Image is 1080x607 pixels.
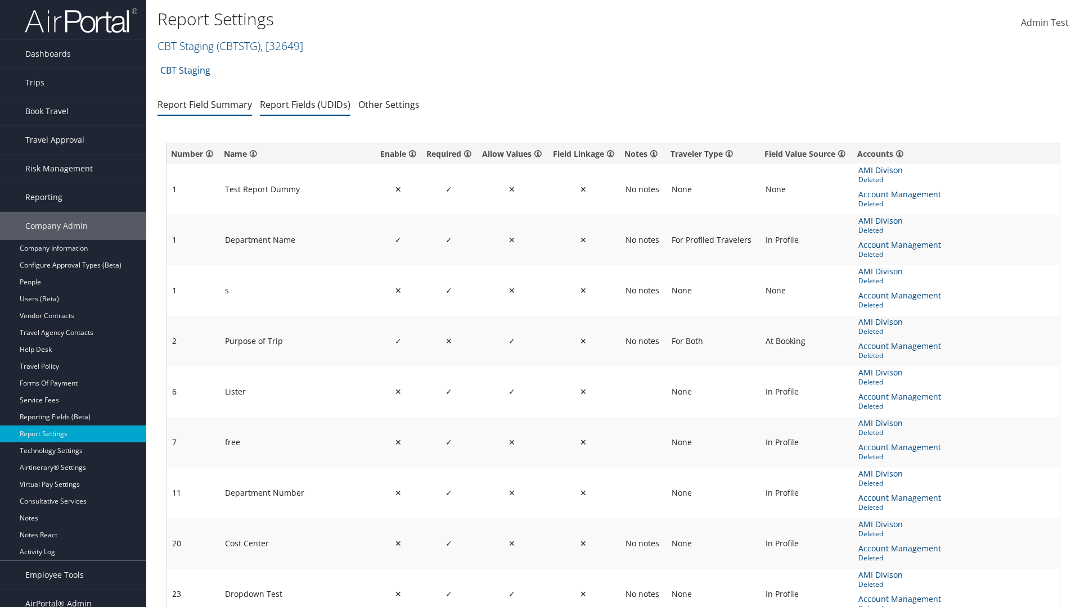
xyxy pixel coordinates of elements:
span: ( CBTSTG ) [217,38,260,53]
span: Company Admin [25,212,88,240]
span: Reporting [25,183,62,211]
a: Report Field Summary [157,98,252,111]
span: Deleted [858,249,959,260]
span: ✕ [580,285,587,296]
span: No notes [625,184,659,194]
img: airportal-logo.png [25,7,137,34]
span: Deleted [858,225,924,235]
td: In Profile [760,417,853,468]
span: ✓ [445,437,452,447]
td: None [666,164,760,215]
span: Deleted [858,528,924,539]
td: 1 [166,164,219,215]
span: ✓ [508,588,515,599]
span: ✕ [395,538,402,549]
span: ✕ [395,487,402,498]
span: ✓ [445,588,452,599]
div: Free form text displaying here provides instructions explaining Reporting Field Linkage (see Repo... [624,148,661,160]
a: Other Settings [358,98,420,111]
td: None [666,417,760,468]
td: In Profile [760,366,853,417]
span: No notes [625,235,659,245]
span: ✕ [508,234,515,245]
span: ✕ [580,437,587,447]
span: Account Management [858,340,943,352]
span: Account Management [858,593,943,605]
td: None [666,518,760,569]
div: Displays all accounts who use the specific Report Field. [857,148,1056,160]
span: Account Management [858,391,943,403]
td: 6 [166,366,219,417]
a: CBT Staging [160,59,210,81]
span: Deleted [858,275,924,286]
span: AMI Divison [858,468,905,480]
span: ✓ [445,285,452,296]
span: ✕ [508,437,515,447]
span: ✓ [508,386,515,397]
span: Airtin Test [858,212,899,225]
a: CBT Staging [157,38,303,53]
span: AMI Divison [858,316,905,328]
td: 20 [166,518,219,569]
td: None [760,265,853,316]
span: Deleted [858,502,959,513]
td: 1 [166,215,219,265]
span: Deleted [858,478,924,488]
td: Department Number [219,468,375,518]
span: ✓ [395,336,402,346]
td: Lister [219,366,375,417]
td: 7 [166,417,219,468]
span: ✕ [508,285,515,296]
span: AMI Divison [858,417,905,429]
td: None [760,164,853,215]
span: ✕ [580,487,587,498]
td: Purpose of Trip [219,316,375,366]
span: , [ 32649 ] [260,38,303,53]
span: ✕ [508,487,515,498]
span: AMI Divison [858,265,905,278]
td: 11 [166,468,219,518]
div: ✔ indicates the toggle is On and values and the Customer has a set of values they want loaded for... [481,148,543,160]
td: None [666,366,760,417]
div: ✔ indicates the toggle is On and the Customer requires a value for the Reporting Field and it mus... [426,148,472,160]
td: Test Report Dummy [219,164,375,215]
span: Account Management [858,542,943,555]
span: ✕ [395,437,402,447]
span: ✕ [580,184,587,194]
div: ✔ indicates the toggle is On and there is an association between Reporting Fields that is documen... [552,148,615,160]
span: Deleted [858,174,924,185]
span: Deleted [858,350,959,361]
span: No notes [625,589,659,599]
div: Displays the drop-down list value selected and designates the Traveler Type (e.g., Guest) linked ... [670,148,755,160]
span: Admin Test [1021,16,1069,29]
div: Displays the drop-down list value selected and designates where the the Reporting Field value ori... [764,148,848,160]
span: ✓ [445,538,452,549]
span: ✕ [395,386,402,397]
span: ✕ [580,336,587,346]
span: ✕ [395,285,402,296]
div: Name assigned to the specific Reporting Field. [224,148,371,160]
span: ✕ [580,234,587,245]
span: ✓ [445,184,452,194]
span: Account Management [858,239,943,251]
span: AMI Divison [858,164,905,176]
span: ✓ [445,487,452,498]
span: No notes [625,538,659,549]
div: ✔ indicates the toggle is On and the Reporting Field is active and will be used by downstream sys... [379,148,416,160]
a: Report Fields (UDIDs) [260,98,350,111]
span: Deleted [858,300,959,310]
span: Deleted [858,451,959,462]
td: In Profile [760,518,853,569]
td: None [666,265,760,316]
span: ✕ [395,588,402,599]
span: Dashboards [25,40,71,68]
td: free [219,417,375,468]
span: Account Management [858,441,943,454]
span: Risk Management [25,155,93,183]
span: AMI Divison [858,518,905,531]
td: None [666,468,760,518]
span: Airtin Test [858,516,899,528]
td: 1 [166,265,219,316]
span: ✕ [395,184,402,194]
span: Deleted [858,552,959,563]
